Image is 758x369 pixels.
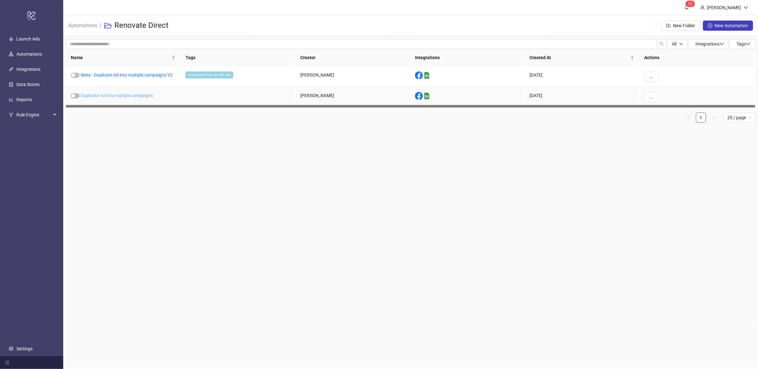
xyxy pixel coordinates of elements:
span: New Automation [715,23,748,28]
span: Name [71,54,170,61]
div: [PERSON_NAME] [295,66,410,87]
a: Reports [16,97,32,102]
th: Name [66,49,180,66]
th: Tags [180,49,295,66]
span: left [687,115,690,119]
span: 25 / page [728,113,752,122]
span: folder-add [666,23,671,28]
button: New Folder [661,21,700,31]
button: left [683,113,694,123]
span: right [712,115,716,119]
span: down [720,42,724,46]
span: Integrations [696,41,724,46]
div: [PERSON_NAME] [705,4,744,11]
th: Integrations [410,49,525,66]
button: New Automation [703,21,753,31]
span: folder-open [104,22,112,29]
span: ... [650,74,653,79]
div: Page Size [724,113,756,123]
span: 1 [688,2,690,6]
a: Integrations [16,67,40,72]
div: [DATE] [525,87,639,108]
span: down [744,5,748,10]
span: down [679,42,683,46]
li: 1 [696,113,706,123]
th: Creator [295,49,410,66]
button: Alldown [667,39,688,49]
sup: 12 [686,1,695,7]
li: Previous Page [683,113,694,123]
a: Automations [16,52,42,57]
a: 1 [696,113,706,122]
a: Settings [16,346,33,351]
span: plus-circle [708,23,712,28]
a: Automations [67,22,98,28]
span: bell [685,5,689,9]
div: [PERSON_NAME] [295,87,410,108]
span: ... [650,95,653,100]
h3: Renovate Direct [114,21,168,31]
button: Integrationsdown [688,39,729,49]
a: Launch Ads [16,36,40,41]
span: user [700,5,705,10]
span: Rule Engine [16,108,51,121]
span: 2 [690,2,693,6]
span: down [746,42,751,46]
li: Next Page [709,113,719,123]
button: ... [645,92,658,102]
button: Tagsdown [729,39,756,49]
a: Duplicate Ad into multiple campaigns [81,93,153,98]
span: duplicate from ad IDs list [186,71,233,78]
a: Data Stores [16,82,40,87]
th: Created At [525,49,639,66]
span: All [672,41,677,46]
button: right [709,113,719,123]
span: search [660,42,664,46]
span: Tags [737,41,751,46]
a: Meta - Duplicate Ad into multiple campaigns V2 [81,72,173,77]
button: ... [645,71,658,82]
span: Created At [530,54,629,61]
span: fork [9,113,13,117]
span: menu-fold [5,360,9,365]
span: New Folder [673,23,695,28]
div: [DATE] [525,66,639,87]
th: Actions [639,49,756,66]
li: / [100,15,102,36]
